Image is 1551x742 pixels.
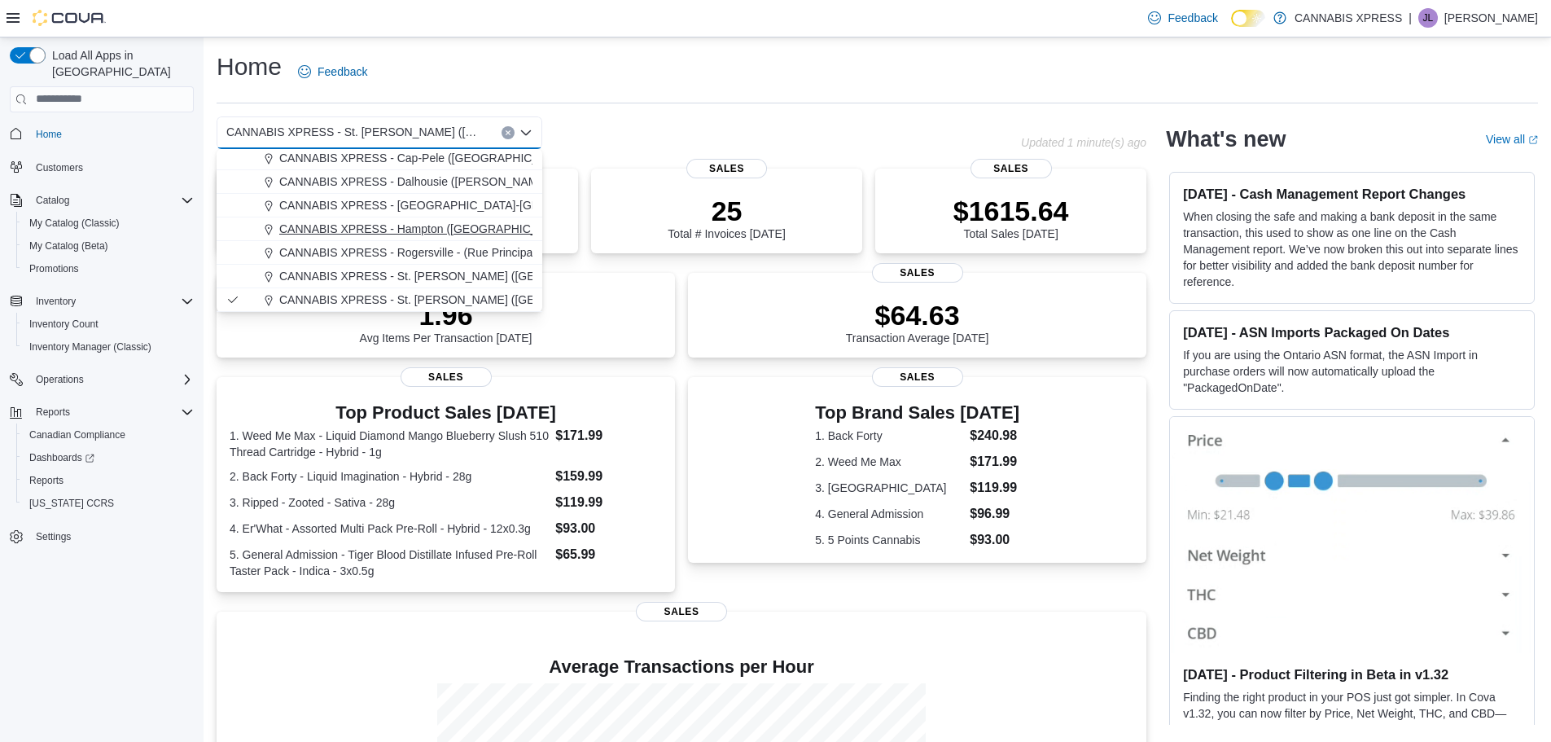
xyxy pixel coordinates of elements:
dt: 1. Back Forty [815,428,963,444]
span: Inventory Count [29,318,99,331]
span: CANNABIS XPRESS - St. [PERSON_NAME] ([GEOGRAPHIC_DATA]) [279,268,637,284]
p: $1615.64 [953,195,1069,227]
button: Catalog [3,189,200,212]
span: Home [29,124,194,144]
a: Dashboards [23,448,101,468]
dt: 2. Back Forty - Liquid Imagination - Hybrid - 28g [230,468,549,485]
a: Inventory Count [23,314,105,334]
button: Inventory [3,290,200,313]
h3: [DATE] - ASN Imports Packaged On Dates [1183,324,1521,340]
input: Dark Mode [1231,10,1265,27]
button: CANNABIS XPRESS - St. [PERSON_NAME] ([GEOGRAPHIC_DATA]) [217,265,542,288]
button: CANNABIS XPRESS - Cap-Pele ([GEOGRAPHIC_DATA]) [217,147,542,170]
span: Sales [401,367,492,387]
span: Promotions [29,262,79,275]
div: Transaction Average [DATE] [846,299,989,345]
span: CANNABIS XPRESS - Hampton ([GEOGRAPHIC_DATA]) [279,221,572,237]
button: Reports [29,402,77,422]
dd: $93.00 [970,530,1019,550]
span: CANNABIS XPRESS - [GEOGRAPHIC_DATA]-[GEOGRAPHIC_DATA] ([GEOGRAPHIC_DATA]) [279,197,768,213]
svg: External link [1528,135,1538,145]
dt: 4. General Admission [815,506,963,522]
button: Customers [3,156,200,179]
span: CANNABIS XPRESS - St. [PERSON_NAME] ([GEOGRAPHIC_DATA]) [279,292,637,308]
span: My Catalog (Beta) [23,236,194,256]
span: JL [1423,8,1434,28]
div: Total # Invoices [DATE] [668,195,785,240]
span: Operations [36,373,84,386]
span: Reports [29,402,194,422]
h3: [DATE] - Product Filtering in Beta in v1.32 [1183,666,1521,683]
h4: Average Transactions per Hour [230,657,1133,677]
span: My Catalog (Classic) [29,217,120,230]
a: Home [29,125,68,144]
button: Inventory [29,292,82,311]
dt: 1. Weed Me Max - Liquid Diamond Mango Blueberry Slush 510 Thread Cartridge - Hybrid - 1g [230,428,549,460]
button: My Catalog (Classic) [16,212,200,235]
a: Feedback [291,55,374,88]
span: Sales [872,263,963,283]
button: Reports [3,401,200,424]
a: My Catalog (Classic) [23,213,126,233]
span: Home [36,128,62,141]
button: Promotions [16,257,200,280]
button: My Catalog (Beta) [16,235,200,257]
a: Reports [23,471,70,490]
p: $64.63 [846,299,989,331]
span: Dark Mode [1231,27,1232,28]
h1: Home [217,50,282,83]
a: Settings [29,527,77,547]
span: Sales [636,602,727,621]
img: Cova [33,10,106,26]
span: Canadian Compliance [23,425,194,445]
button: [US_STATE] CCRS [16,492,200,515]
div: Total Sales [DATE] [953,195,1069,240]
span: Inventory [36,295,76,308]
span: Load All Apps in [GEOGRAPHIC_DATA] [46,47,194,80]
dt: 2. Weed Me Max [815,454,963,470]
a: My Catalog (Beta) [23,236,115,256]
nav: Complex example [10,116,194,591]
button: Inventory Count [16,313,200,336]
span: Inventory Manager (Classic) [23,337,194,357]
span: Reports [29,474,64,487]
p: 25 [668,195,785,227]
p: When closing the safe and making a bank deposit in the same transaction, this used to show as one... [1183,209,1521,290]
span: My Catalog (Classic) [23,213,194,233]
span: Sales [970,159,1052,178]
p: Updated 1 minute(s) ago [1021,136,1146,149]
dd: $65.99 [555,545,662,564]
span: CANNABIS XPRESS - St. [PERSON_NAME] ([GEOGRAPHIC_DATA]) [226,122,485,142]
p: 1.96 [360,299,532,331]
dd: $159.99 [555,467,662,486]
span: Dashboards [29,451,94,464]
span: Catalog [36,194,69,207]
dd: $119.99 [970,478,1019,498]
span: CANNABIS XPRESS - Rogersville - (Rue Principale) [279,244,545,261]
a: Canadian Compliance [23,425,132,445]
a: Dashboards [16,446,200,469]
button: CANNABIS XPRESS - [GEOGRAPHIC_DATA]-[GEOGRAPHIC_DATA] ([GEOGRAPHIC_DATA]) [217,194,542,217]
dt: 4. Er'What - Assorted Multi Pack Pre-Roll - Hybrid - 12x0.3g [230,520,549,537]
button: Close list of options [519,126,532,139]
h2: What's new [1166,126,1286,152]
dd: $171.99 [555,426,662,446]
a: [US_STATE] CCRS [23,494,120,513]
div: Avg Items Per Transaction [DATE] [360,299,532,345]
span: Inventory Count [23,314,194,334]
button: CANNABIS XPRESS - Dalhousie ([PERSON_NAME][GEOGRAPHIC_DATA]) [217,170,542,194]
span: [US_STATE] CCRS [29,497,114,510]
span: Catalog [29,191,194,210]
a: Customers [29,158,90,178]
dd: $119.99 [555,493,662,512]
span: Inventory Manager (Classic) [29,340,151,353]
a: View allExternal link [1486,133,1538,146]
p: [PERSON_NAME] [1444,8,1538,28]
span: Canadian Compliance [29,428,125,441]
dd: $93.00 [555,519,662,538]
span: Reports [36,406,70,419]
button: Catalog [29,191,76,210]
span: Washington CCRS [23,494,194,513]
dt: 5. 5 Points Cannabis [815,532,963,548]
span: Promotions [23,259,194,279]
